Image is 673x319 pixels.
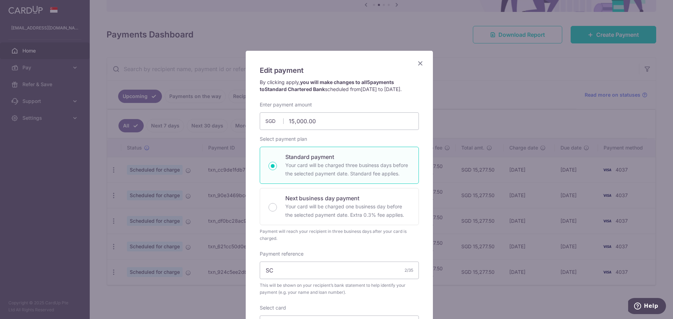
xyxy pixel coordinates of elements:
[285,194,410,202] p: Next business day payment
[265,118,284,125] span: SGD
[628,298,666,315] iframe: Opens a widget where you can find more information
[265,86,325,92] span: Standard Chartered Bank
[361,86,400,92] span: [DATE] to [DATE]
[260,65,419,76] h5: Edit payment
[285,202,410,219] p: Your card will be charged one business day before the selected payment date. Extra 0.3% fee applies.
[260,228,419,242] div: Payment will reach your recipient in three business days after your card is charged.
[260,136,307,143] label: Select payment plan
[260,79,394,92] strong: you will make changes to all payments to
[260,79,419,93] p: By clicking apply, scheduled from .
[367,79,370,85] span: 5
[416,59,424,68] button: Close
[260,304,286,311] label: Select card
[260,250,304,257] label: Payment reference
[285,161,410,178] p: Your card will be charged three business days before the selected payment date. Standard fee appl...
[285,153,410,161] p: Standard payment
[260,101,312,108] label: Enter payment amount
[260,112,419,130] input: 0.00
[260,282,419,296] span: This will be shown on your recipient’s bank statement to help identify your payment (e.g. your na...
[405,267,413,274] div: 2/35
